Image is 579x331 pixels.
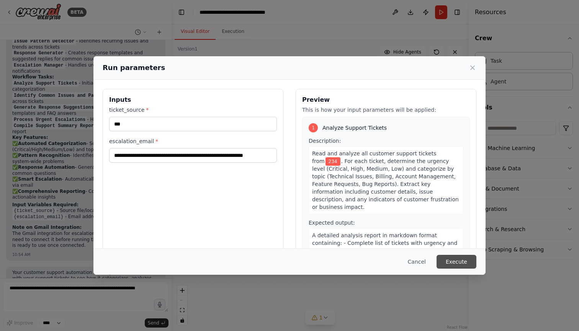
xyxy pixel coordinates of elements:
label: ticket_source [109,106,277,114]
span: Description: [309,138,341,144]
button: Cancel [402,255,432,269]
h3: Preview [302,95,470,104]
p: This is how your input parameters will be applied: [302,106,470,114]
span: Analyze Support Tickets [322,124,387,132]
h2: Run parameters [103,62,165,73]
span: Expected output: [309,220,355,226]
span: Read and analyze all customer support tickets from [312,150,437,164]
button: Execute [437,255,476,269]
h3: Inputs [109,95,277,104]
span: Variable: ticket_source [325,157,340,166]
span: . For each ticket, determine the urgency level (Critical, High, Medium, Low) and categorize by to... [312,158,459,210]
span: A detailed analysis report in markdown format containing: - Complete list of tickets with urgency... [312,232,457,277]
div: 1 [309,123,318,132]
label: escalation_email [109,137,277,145]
